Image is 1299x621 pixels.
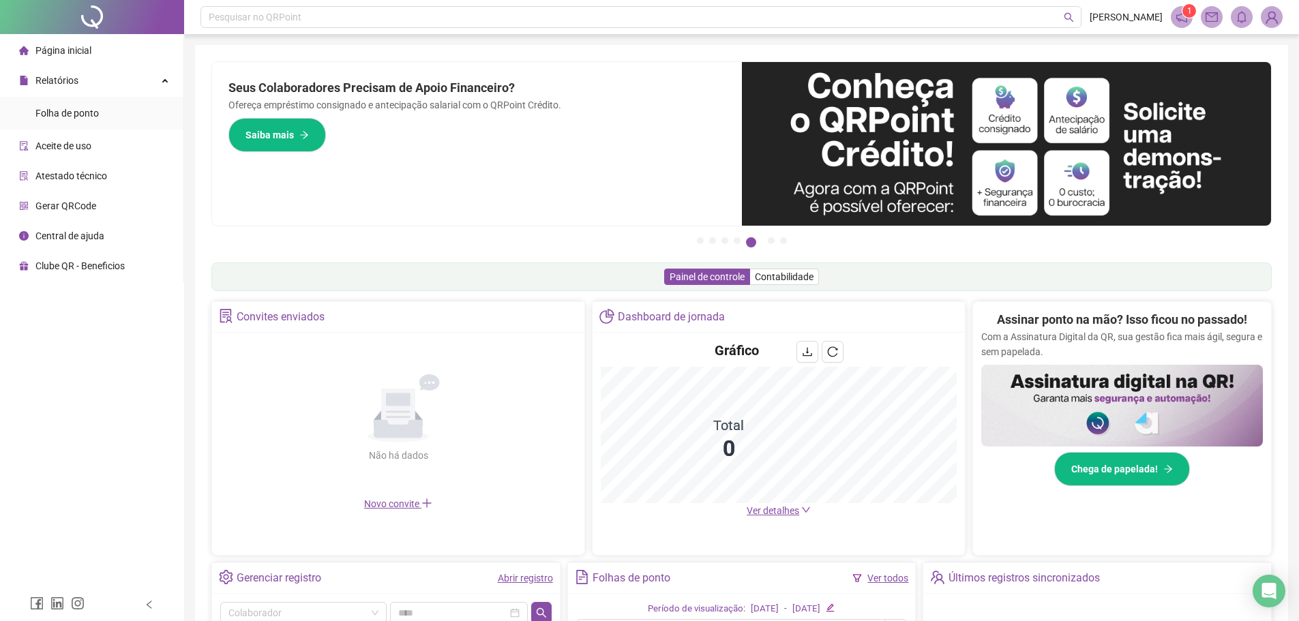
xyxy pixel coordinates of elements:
button: 7 [780,237,787,244]
span: download [802,346,813,357]
button: 4 [734,237,741,244]
span: notification [1176,11,1188,23]
span: info-circle [19,231,29,241]
div: Não há dados [335,448,461,463]
span: plus [421,498,432,509]
span: Folha de ponto [35,108,99,119]
p: Ofereça empréstimo consignado e antecipação salarial com o QRPoint Crédito. [228,97,726,112]
h2: Seus Colaboradores Precisam de Apoio Financeiro? [228,78,726,97]
button: Saiba mais [228,118,326,152]
span: solution [219,309,233,323]
img: banner%2F11e687cd-1386-4cbd-b13b-7bd81425532d.png [742,62,1272,226]
span: Página inicial [35,45,91,56]
span: Chega de papelada! [1071,461,1158,476]
span: Atestado técnico [35,170,107,181]
span: reload [827,346,838,357]
img: banner%2F02c71560-61a6-44d4-94b9-c8ab97240462.png [981,365,1263,446]
span: team [930,570,944,584]
span: Relatórios [35,75,78,86]
div: - [784,602,787,616]
span: solution [19,171,29,181]
button: Chega de papelada! [1054,452,1190,486]
button: 6 [768,237,775,244]
div: Convites enviados [237,305,325,329]
span: Central de ajuda [35,230,104,241]
span: Novo convite [364,498,432,509]
span: setting [219,570,233,584]
span: arrow-right [1163,464,1173,474]
span: file [19,76,29,85]
span: Ver detalhes [747,505,799,516]
div: Dashboard de jornada [618,305,725,329]
span: 1 [1187,6,1192,16]
span: facebook [30,596,44,610]
span: pie-chart [599,309,614,323]
h4: Gráfico [715,341,759,360]
h2: Assinar ponto na mão? Isso ficou no passado! [997,310,1247,329]
button: 1 [697,237,704,244]
span: gift [19,261,29,271]
div: [DATE] [751,602,779,616]
a: Ver detalhes down [747,505,811,516]
div: Período de visualização: [648,602,745,616]
span: Aceite de uso [35,140,91,151]
span: qrcode [19,201,29,211]
span: Painel de controle [670,271,745,282]
span: audit [19,141,29,151]
div: Últimos registros sincronizados [949,566,1100,590]
span: search [1064,12,1074,22]
span: left [145,600,154,609]
span: Saiba mais [245,127,294,142]
span: bell [1236,11,1248,23]
span: home [19,46,29,55]
img: 76687 [1261,7,1282,27]
div: Folhas de ponto [593,566,670,590]
span: Contabilidade [755,271,813,282]
div: Gerenciar registro [237,566,321,590]
a: Ver todos [867,573,908,584]
span: file-text [575,570,589,584]
span: edit [826,603,835,612]
button: 5 [746,237,756,247]
span: search [536,607,547,618]
span: Gerar QRCode [35,200,96,211]
span: filter [852,573,862,583]
span: Clube QR - Beneficios [35,260,125,271]
p: Com a Assinatura Digital da QR, sua gestão fica mais ágil, segura e sem papelada. [981,329,1263,359]
div: Open Intercom Messenger [1253,575,1285,607]
span: arrow-right [299,130,309,140]
span: down [801,505,811,515]
span: instagram [71,596,85,610]
a: Abrir registro [498,573,553,584]
button: 3 [721,237,728,244]
div: [DATE] [792,602,820,616]
span: mail [1206,11,1218,23]
button: 2 [709,237,716,244]
span: linkedin [50,596,64,610]
sup: 1 [1182,4,1196,18]
span: [PERSON_NAME] [1090,10,1163,25]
